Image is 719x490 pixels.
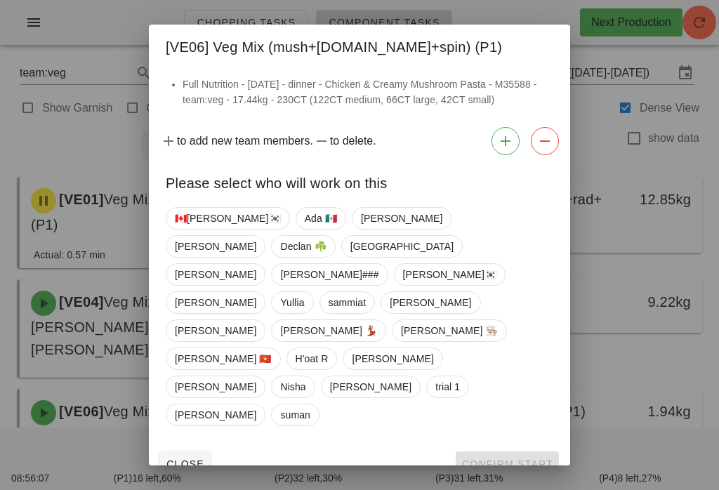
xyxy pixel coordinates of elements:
span: H'oat R [296,348,329,369]
span: Ada 🇲🇽 [305,208,337,229]
span: 🇨🇦[PERSON_NAME]🇰🇷 [175,208,281,229]
span: sammiat [329,292,367,313]
span: [PERSON_NAME] 💃🏽 [280,320,377,341]
span: [PERSON_NAME] [175,236,256,257]
span: Yullia [280,292,304,313]
span: [PERSON_NAME] [330,376,411,397]
span: [PERSON_NAME] [361,208,442,229]
span: Close [166,458,204,470]
span: [PERSON_NAME] [390,292,471,313]
span: [PERSON_NAME] [175,376,256,397]
span: trial 1 [435,376,460,397]
span: [PERSON_NAME] [175,292,256,313]
span: Declan ☘️ [280,236,326,257]
li: Full Nutrition - [DATE] - dinner - Chicken & Creamy Mushroom Pasta - M35588 - team:veg - 17.44kg ... [183,77,553,107]
span: [PERSON_NAME] [175,404,256,425]
span: [PERSON_NAME] [352,348,433,369]
div: [VE06] Veg Mix (mush+[DOMAIN_NAME]+spin) (P1) [149,25,570,65]
span: Nisha [280,376,305,397]
span: suman [280,404,310,425]
div: to add new team members. to delete. [149,121,570,161]
span: [PERSON_NAME] [175,320,256,341]
span: [PERSON_NAME] [175,264,256,285]
span: [PERSON_NAME]🇰🇷 [403,264,497,285]
span: [PERSON_NAME] 👨🏼‍🍳 [401,320,498,341]
button: Close [160,451,210,477]
span: [PERSON_NAME]### [280,264,378,285]
span: [GEOGRAPHIC_DATA] [350,236,454,257]
span: [PERSON_NAME] 🇻🇳 [175,348,272,369]
div: Please select who will work on this [149,161,570,201]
